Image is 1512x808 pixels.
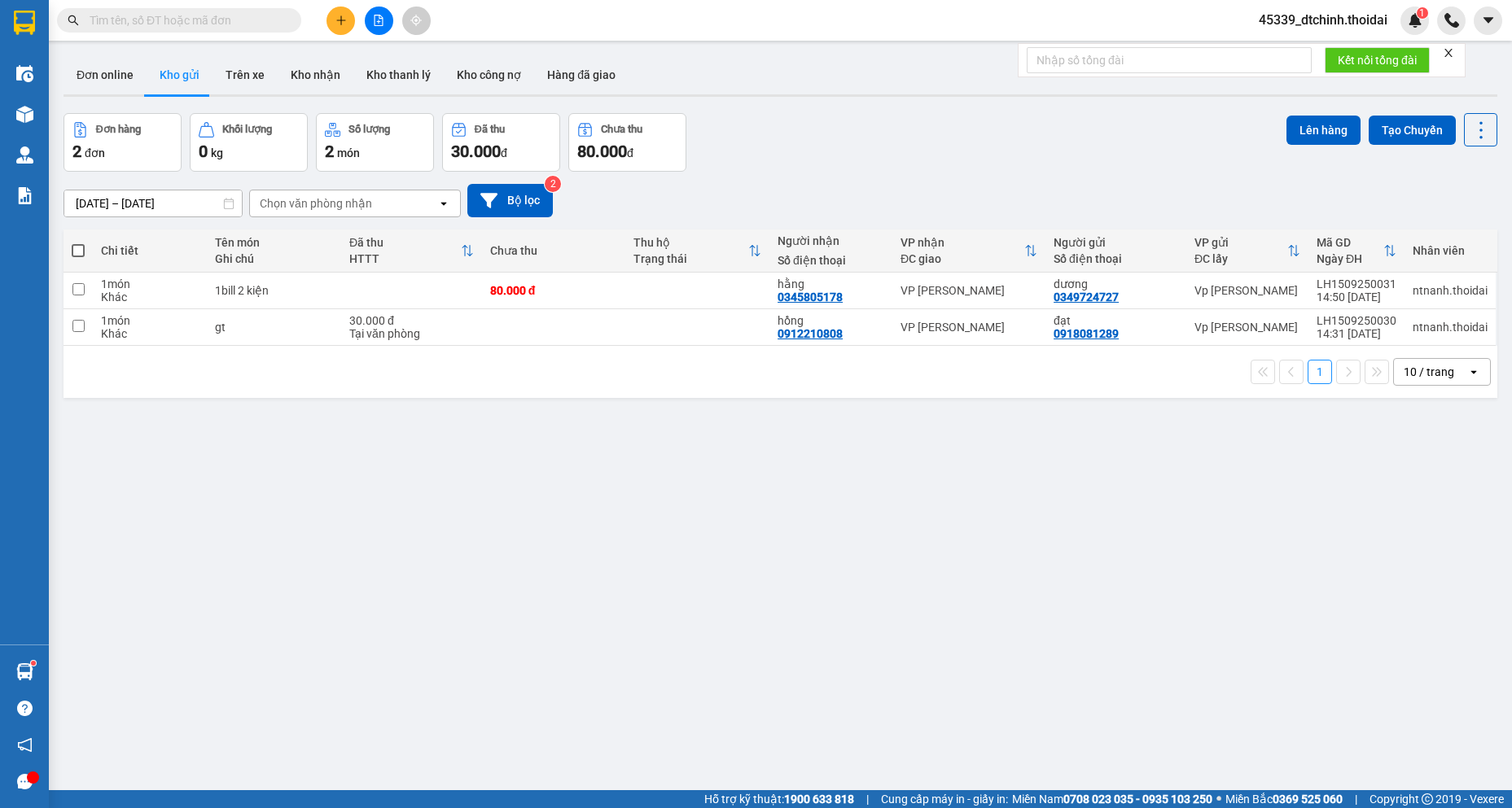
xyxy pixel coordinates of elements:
[341,229,482,273] th: Toggle SortBy
[349,314,474,327] div: 30.000 đ
[1413,284,1488,297] div: ntnanh.thoidai
[215,236,333,249] div: Tên món
[1194,236,1287,249] div: VP gửi
[353,55,444,94] button: Kho thanh lý
[1054,277,1178,290] div: dương
[101,244,199,257] div: Chi tiết
[577,142,627,161] span: 80.000
[1054,236,1178,249] div: Người gửi
[1194,321,1300,334] div: Vp [PERSON_NAME]
[325,142,334,161] span: 2
[101,327,199,340] div: Khác
[901,252,1024,265] div: ĐC giao
[444,55,534,94] button: Kho công nợ
[1474,7,1502,35] button: caret-down
[1194,284,1300,297] div: Vp [PERSON_NAME]
[68,15,79,26] span: search
[1317,252,1383,265] div: Ngày ĐH
[64,55,147,94] button: Đơn online
[147,55,213,94] button: Kho gửi
[1355,790,1357,808] span: |
[1308,360,1332,384] button: 1
[1054,290,1119,304] div: 0349724727
[64,113,182,172] button: Đơn hàng2đơn
[349,236,461,249] div: Đã thu
[892,229,1045,273] th: Toggle SortBy
[1413,321,1488,334] div: ntnanh.thoidai
[215,284,333,297] div: 1bill 2 kiện
[222,124,272,135] div: Khối lượng
[190,113,308,172] button: Khối lượng0kg
[1338,51,1417,69] span: Kết nối tổng đài
[348,124,390,135] div: Số lượng
[1246,10,1400,30] span: 45339_dtchinh.thoidai
[337,146,360,159] span: món
[1216,796,1221,802] span: ⚪️
[1012,790,1212,808] span: Miền Nam
[442,113,560,172] button: Đã thu30.000đ
[1317,327,1396,340] div: 14:31 [DATE]
[211,146,223,159] span: kg
[778,314,884,327] div: hồng
[373,15,384,26] span: file-add
[16,65,33,82] img: warehouse-icon
[101,277,199,290] div: 1 món
[901,321,1037,334] div: VP [PERSON_NAME]
[1443,47,1454,59] span: close
[215,321,333,334] div: gt
[901,284,1037,297] div: VP [PERSON_NAME]
[31,661,36,666] sup: 1
[1027,47,1312,73] input: Nhập số tổng đài
[316,113,434,172] button: Số lượng2món
[16,106,33,123] img: warehouse-icon
[90,11,282,29] input: Tìm tên, số ĐT hoặc mã đơn
[96,124,141,135] div: Đơn hàng
[1317,290,1396,304] div: 14:50 [DATE]
[17,701,33,716] span: question-circle
[1317,236,1383,249] div: Mã GD
[327,7,355,35] button: plus
[1317,277,1396,290] div: LH1509250031
[1419,7,1425,19] span: 1
[17,737,33,753] span: notification
[1054,327,1119,340] div: 0918081289
[260,195,372,212] div: Chọn văn phòng nhận
[72,142,81,161] span: 2
[534,55,629,94] button: Hàng đã giao
[778,327,843,340] div: 0912210808
[545,176,561,192] sup: 2
[1308,229,1405,273] th: Toggle SortBy
[625,229,769,273] th: Toggle SortBy
[215,252,333,265] div: Ghi chú
[349,327,474,340] div: Tại văn phòng
[1467,365,1480,378] svg: open
[17,774,33,789] span: message
[1481,13,1496,28] span: caret-down
[1417,7,1428,19] sup: 1
[490,244,618,257] div: Chưa thu
[349,252,461,265] div: HTTT
[704,790,854,808] span: Hỗ trợ kỹ thuật:
[213,55,278,94] button: Trên xe
[1186,229,1308,273] th: Toggle SortBy
[1063,793,1212,806] strong: 0708 023 035 - 0935 103 250
[778,290,843,304] div: 0345805178
[101,314,199,327] div: 1 món
[1413,244,1488,257] div: Nhân viên
[778,234,884,247] div: Người nhận
[778,277,884,290] div: hằng
[101,290,199,304] div: Khác
[881,790,1008,808] span: Cung cấp máy in - giấy in:
[501,146,507,159] span: đ
[601,124,642,135] div: Chưa thu
[1225,790,1343,808] span: Miền Bắc
[1054,314,1178,327] div: đạt
[1317,314,1396,327] div: LH1509250030
[64,190,242,216] input: Select a date range.
[490,284,618,297] div: 80.000 đ
[568,113,686,172] button: Chưa thu80.000đ
[778,254,884,267] div: Số điện thoại
[1286,116,1361,145] button: Lên hàng
[784,793,854,806] strong: 1900 633 818
[16,187,33,204] img: solution-icon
